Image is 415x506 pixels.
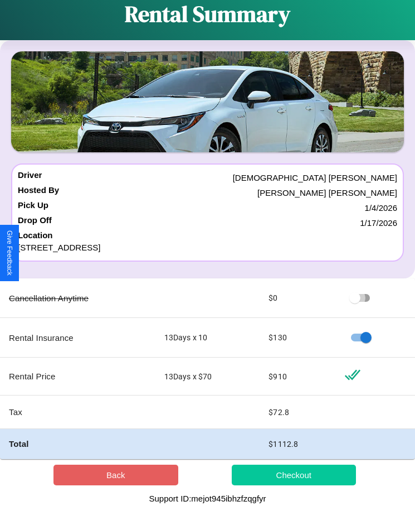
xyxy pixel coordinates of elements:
[365,200,397,215] p: 1 / 4 / 2026
[18,230,397,240] h4: Location
[9,291,147,306] p: Cancellation Anytime
[18,215,52,230] h4: Drop Off
[18,185,59,200] h4: Hosted By
[18,170,42,185] h4: Driver
[360,215,397,230] p: 1 / 17 / 2026
[260,358,335,396] td: $ 910
[260,318,335,358] td: $ 130
[149,491,266,506] p: Support ID: mejot945ibhzfzqgfyr
[260,429,335,459] td: $ 1112.8
[260,278,335,318] td: $ 0
[155,318,260,358] td: 13 Days x 10
[9,369,147,384] p: Rental Price
[257,185,397,200] p: [PERSON_NAME] [PERSON_NAME]
[53,465,178,485] button: Back
[18,240,397,255] p: [STREET_ADDRESS]
[9,330,147,345] p: Rental Insurance
[9,438,147,450] h4: Total
[233,170,397,185] p: [DEMOGRAPHIC_DATA] [PERSON_NAME]
[155,358,260,396] td: 13 Days x $ 70
[260,396,335,429] td: $ 72.8
[9,404,147,420] p: Tax
[232,465,357,485] button: Checkout
[6,230,13,276] div: Give Feedback
[18,200,48,215] h4: Pick Up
